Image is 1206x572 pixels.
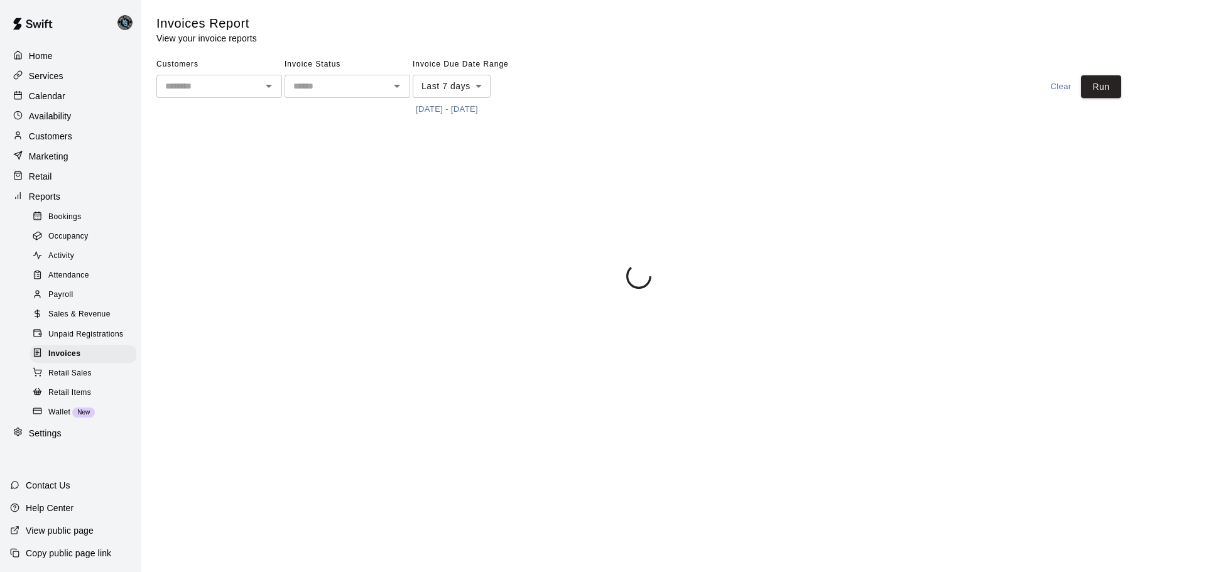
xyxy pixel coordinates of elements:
[413,55,523,75] span: Invoice Due Date Range
[30,267,136,284] div: Attendance
[30,227,141,246] a: Occupancy
[48,230,89,243] span: Occupancy
[30,247,141,266] a: Activity
[30,402,141,422] a: WalletNew
[156,15,257,32] h5: Invoices Report
[30,345,136,363] div: Invoices
[10,147,131,166] a: Marketing
[117,15,133,30] img: Danny Lake
[1041,75,1081,99] button: Clear
[30,228,136,246] div: Occupancy
[29,70,63,82] p: Services
[30,286,136,304] div: Payroll
[29,130,72,143] p: Customers
[388,77,406,95] button: Open
[285,55,410,75] span: Invoice Status
[48,387,91,399] span: Retail Items
[30,344,141,364] a: Invoices
[30,286,141,305] a: Payroll
[413,100,481,119] button: [DATE] - [DATE]
[48,269,89,282] span: Attendance
[26,479,70,492] p: Contact Us
[48,211,82,224] span: Bookings
[30,404,136,421] div: WalletNew
[156,55,282,75] span: Customers
[10,424,131,443] a: Settings
[26,502,73,514] p: Help Center
[29,427,62,440] p: Settings
[26,524,94,537] p: View public page
[29,170,52,183] p: Retail
[48,406,70,419] span: Wallet
[30,207,141,227] a: Bookings
[48,250,74,262] span: Activity
[29,90,65,102] p: Calendar
[115,10,141,35] div: Danny Lake
[26,547,111,559] p: Copy public page link
[10,87,131,105] a: Calendar
[30,305,141,325] a: Sales & Revenue
[48,367,92,380] span: Retail Sales
[48,348,80,360] span: Invoices
[48,289,73,301] span: Payroll
[156,32,257,45] p: View your invoice reports
[29,190,60,203] p: Reports
[29,50,53,62] p: Home
[1081,75,1121,99] button: Run
[48,308,111,321] span: Sales & Revenue
[10,46,131,65] a: Home
[260,77,278,95] button: Open
[30,325,141,344] a: Unpaid Registrations
[30,384,136,402] div: Retail Items
[10,127,131,146] a: Customers
[30,364,141,383] a: Retail Sales
[10,67,131,85] a: Services
[30,365,136,382] div: Retail Sales
[10,187,131,206] a: Reports
[30,266,141,286] a: Attendance
[48,328,123,341] span: Unpaid Registrations
[29,110,72,122] p: Availability
[30,208,136,226] div: Bookings
[30,306,136,323] div: Sales & Revenue
[72,409,95,416] span: New
[10,167,131,186] a: Retail
[30,247,136,265] div: Activity
[10,107,131,126] a: Availability
[30,383,141,402] a: Retail Items
[30,326,136,343] div: Unpaid Registrations
[29,150,68,163] p: Marketing
[413,75,491,98] div: Last 7 days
